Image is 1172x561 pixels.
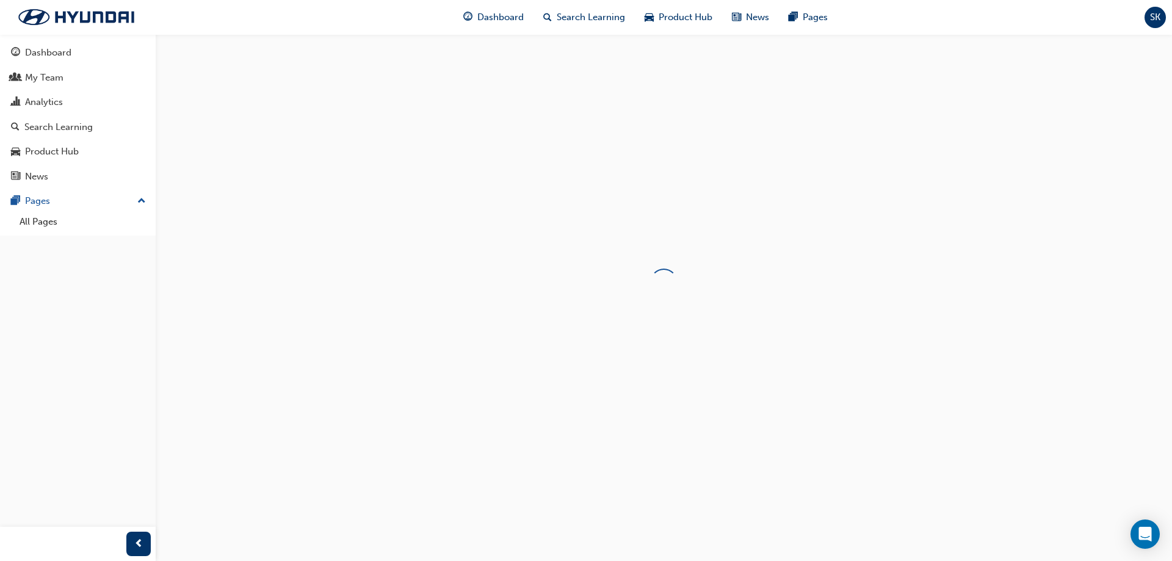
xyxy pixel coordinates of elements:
[25,194,50,208] div: Pages
[5,91,151,114] a: Analytics
[5,140,151,163] a: Product Hub
[454,5,534,30] a: guage-iconDashboard
[635,5,722,30] a: car-iconProduct Hub
[25,95,63,109] div: Analytics
[732,10,741,25] span: news-icon
[5,42,151,64] a: Dashboard
[25,145,79,159] div: Product Hub
[1130,519,1160,549] div: Open Intercom Messenger
[11,73,20,84] span: people-icon
[722,5,779,30] a: news-iconNews
[543,10,552,25] span: search-icon
[557,10,625,24] span: Search Learning
[24,120,93,134] div: Search Learning
[779,5,837,30] a: pages-iconPages
[463,10,472,25] span: guage-icon
[477,10,524,24] span: Dashboard
[11,122,20,133] span: search-icon
[11,48,20,59] span: guage-icon
[1150,10,1160,24] span: SK
[5,190,151,212] button: Pages
[11,196,20,207] span: pages-icon
[789,10,798,25] span: pages-icon
[11,172,20,183] span: news-icon
[5,116,151,139] a: Search Learning
[5,165,151,188] a: News
[137,194,146,209] span: up-icon
[11,147,20,157] span: car-icon
[6,4,146,30] img: Trak
[746,10,769,24] span: News
[25,71,63,85] div: My Team
[1145,7,1166,28] button: SK
[134,537,143,552] span: prev-icon
[645,10,654,25] span: car-icon
[803,10,828,24] span: Pages
[11,97,20,108] span: chart-icon
[15,212,151,231] a: All Pages
[5,39,151,190] button: DashboardMy TeamAnalyticsSearch LearningProduct HubNews
[5,67,151,89] a: My Team
[659,10,712,24] span: Product Hub
[25,170,48,184] div: News
[534,5,635,30] a: search-iconSearch Learning
[25,46,71,60] div: Dashboard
